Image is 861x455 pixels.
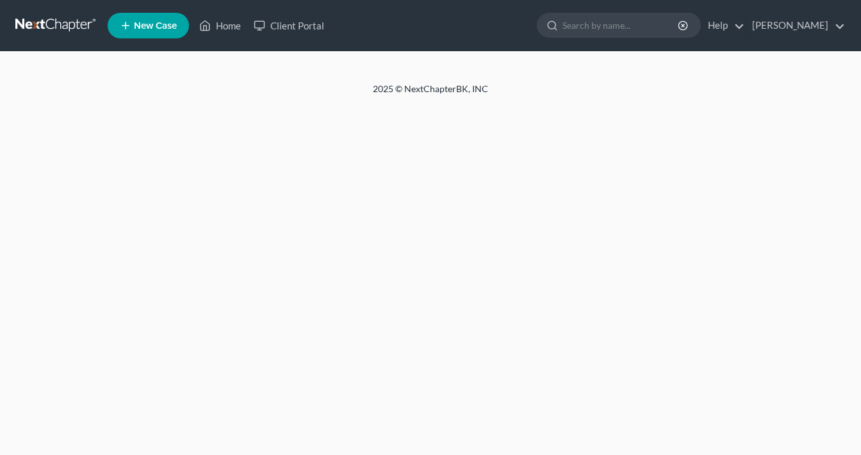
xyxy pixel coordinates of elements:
div: 2025 © NextChapterBK, INC [65,83,796,106]
span: New Case [134,21,177,31]
input: Search by name... [562,13,680,37]
a: Help [701,14,744,37]
a: Home [193,14,247,37]
a: [PERSON_NAME] [746,14,845,37]
a: Client Portal [247,14,331,37]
